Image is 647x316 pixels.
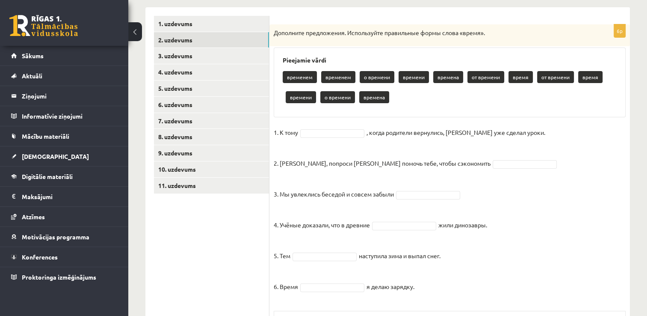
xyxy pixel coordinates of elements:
span: Sākums [22,52,44,60]
p: 6p [614,24,626,38]
legend: Maksājumi [22,187,118,206]
p: о времени [360,71,394,83]
p: времени [399,71,429,83]
h3: Pieejamie vārdi [283,57,617,64]
span: Konferences [22,253,58,261]
legend: Informatīvie ziņojumi [22,106,118,126]
p: времена [433,71,463,83]
p: от времени [537,71,574,83]
a: 1. uzdevums [154,16,269,32]
a: Informatīvie ziņojumi [11,106,118,126]
a: Motivācijas programma [11,227,118,247]
span: Aktuāli [22,72,42,80]
a: Digitālie materiāli [11,167,118,186]
a: 3. uzdevums [154,48,269,64]
p: времена [359,91,389,103]
span: Mācību materiāli [22,132,69,140]
p: время [578,71,603,83]
fieldset: , когда родители вернулись, [PERSON_NAME] уже сделал уроки. жили динозавры. наступила зима и выпа... [274,126,626,298]
p: 6. Время [274,267,298,293]
span: Motivācijas programma [22,233,89,241]
p: от времени [467,71,504,83]
span: Digitālie materiāli [22,173,73,180]
a: Sākums [11,46,118,66]
p: 2. [PERSON_NAME], попроси [PERSON_NAME] помочь тебе, чтобы сэкономить [274,144,490,170]
p: 4. Учёные доказали, что в древние [274,206,370,231]
p: о времени [320,91,355,103]
p: временем [321,71,355,83]
a: Maksājumi [11,187,118,206]
a: 11. uzdevums [154,178,269,194]
p: время [508,71,533,83]
a: 4. uzdevums [154,64,269,80]
a: Ziņojumi [11,86,118,106]
a: Atzīmes [11,207,118,227]
a: 2. uzdevums [154,32,269,48]
a: 9. uzdevums [154,145,269,161]
legend: Ziņojumi [22,86,118,106]
a: 6. uzdevums [154,97,269,113]
p: времени [286,91,316,103]
a: Konferences [11,247,118,267]
p: 1. К тому [274,126,298,139]
a: 5. uzdevums [154,80,269,96]
span: [DEMOGRAPHIC_DATA] [22,152,89,160]
p: 5. Тем [274,236,290,262]
a: [DEMOGRAPHIC_DATA] [11,146,118,166]
a: Rīgas 1. Tālmācības vidusskola [9,15,78,36]
p: временем [283,71,317,83]
a: 10. uzdevums [154,161,269,177]
span: Proktoringa izmēģinājums [22,273,96,281]
span: Atzīmes [22,213,45,221]
a: Mācību materiāli [11,126,118,146]
a: 7. uzdevums [154,113,269,129]
p: Дополните предложения. Используйте правильные формы слова «время». [274,29,583,37]
a: Aktuāli [11,66,118,86]
p: 3. Мы увлеклись беседой и совсем забыли [274,175,394,200]
a: Proktoringa izmēģinājums [11,267,118,287]
a: 8. uzdevums [154,129,269,145]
